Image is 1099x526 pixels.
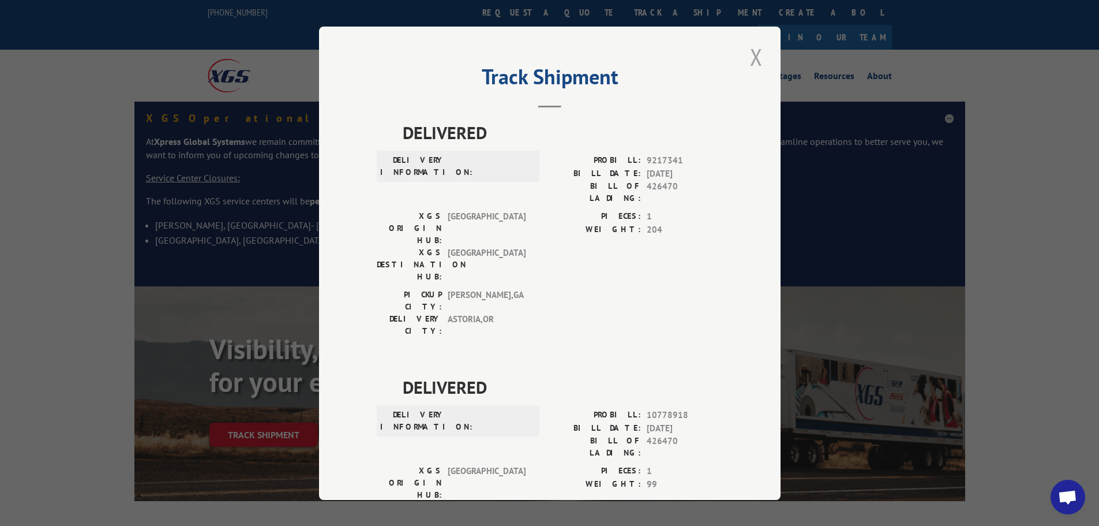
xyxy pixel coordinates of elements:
[550,421,641,435] label: BILL DATE:
[448,313,526,337] span: ASTORIA , OR
[550,477,641,491] label: WEIGHT:
[380,154,445,178] label: DELIVERY INFORMATION:
[647,465,723,478] span: 1
[550,154,641,167] label: PROBILL:
[550,180,641,204] label: BILL OF LADING:
[647,180,723,204] span: 426470
[647,154,723,167] span: 9217341
[377,69,723,91] h2: Track Shipment
[377,313,442,337] label: DELIVERY CITY:
[550,465,641,478] label: PIECES:
[647,223,723,236] span: 204
[403,374,723,400] span: DELIVERED
[377,465,442,501] label: XGS ORIGIN HUB:
[403,120,723,146] span: DELIVERED
[550,223,641,236] label: WEIGHT:
[647,167,723,180] span: [DATE]
[647,421,723,435] span: [DATE]
[448,289,526,313] span: [PERSON_NAME] , GA
[647,409,723,422] span: 10778918
[550,435,641,459] label: BILL OF LADING:
[380,409,445,433] label: DELIVERY INFORMATION:
[647,210,723,223] span: 1
[647,435,723,459] span: 426470
[448,210,526,247] span: [GEOGRAPHIC_DATA]
[550,210,641,223] label: PIECES:
[377,210,442,247] label: XGS ORIGIN HUB:
[747,41,766,73] button: Close modal
[377,247,442,283] label: XGS DESTINATION HUB:
[448,465,526,501] span: [GEOGRAPHIC_DATA]
[1051,480,1085,514] a: Open chat
[550,167,641,180] label: BILL DATE:
[448,247,526,283] span: [GEOGRAPHIC_DATA]
[647,477,723,491] span: 99
[550,409,641,422] label: PROBILL:
[377,289,442,313] label: PICKUP CITY:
